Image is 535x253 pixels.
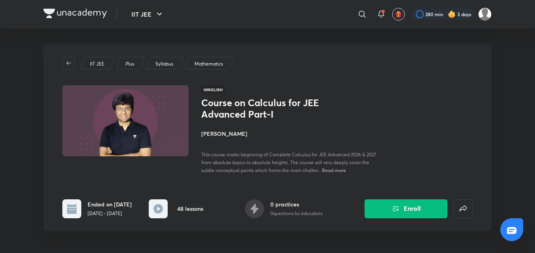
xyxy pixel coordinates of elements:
p: 0 questions by educators [270,210,322,217]
img: Thumbnail [61,84,190,157]
h6: 48 lessons [177,204,203,213]
a: Plus [124,60,136,67]
button: avatar [392,8,405,21]
p: IIT JEE [90,60,104,67]
p: Mathematics [195,60,223,67]
a: Company Logo [43,9,107,20]
h4: [PERSON_NAME] [201,129,378,138]
h6: 0 practices [270,200,322,208]
h6: Ended on [DATE] [88,200,132,208]
h1: Course on Calculus for JEE Advanced Part-I [201,97,330,120]
span: Read more [322,167,346,173]
span: This course marks beginning of Complete Calculus for JEE Advanced 2026 & 2027 from absolute basic... [201,152,376,173]
img: Company Logo [43,9,107,18]
a: Mathematics [193,60,224,67]
button: false [454,199,473,218]
img: streak [448,10,456,18]
img: avatar [395,11,402,18]
p: Syllabus [155,60,173,67]
span: Hinglish [201,85,225,94]
a: IIT JEE [89,60,106,67]
a: Syllabus [154,60,175,67]
button: IIT JEE [127,6,169,22]
p: [DATE] - [DATE] [88,210,132,217]
button: Enroll [365,199,447,218]
img: Shravan [478,7,492,21]
p: Plus [125,60,134,67]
